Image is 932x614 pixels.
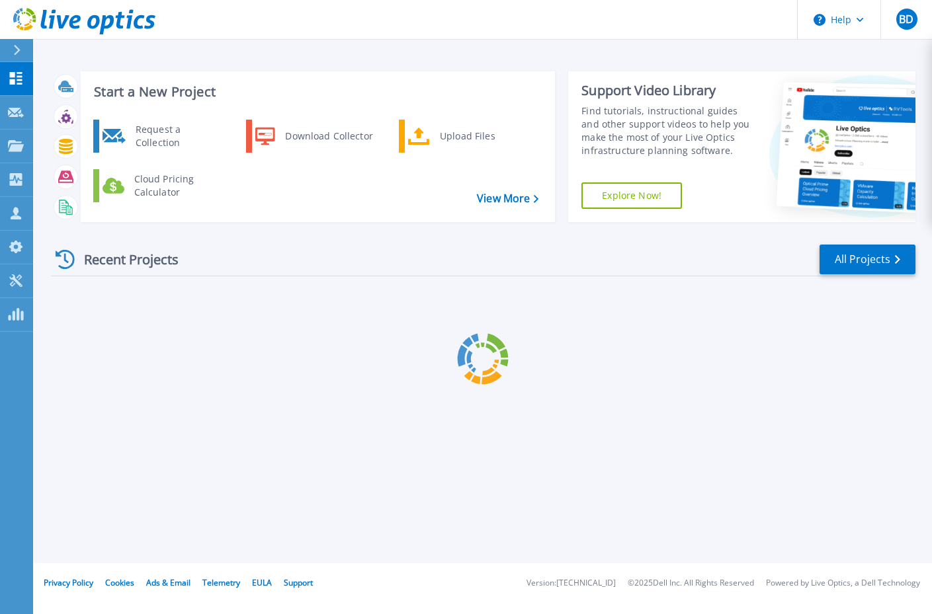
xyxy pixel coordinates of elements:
[527,579,616,588] li: Version: [TECHNICAL_ID]
[51,243,196,276] div: Recent Projects
[44,577,93,588] a: Privacy Policy
[628,579,754,588] li: © 2025 Dell Inc. All Rights Reserved
[105,577,134,588] a: Cookies
[246,120,382,153] a: Download Collector
[399,120,534,153] a: Upload Files
[93,120,229,153] a: Request a Collection
[146,577,191,588] a: Ads & Email
[581,104,755,157] div: Find tutorials, instructional guides and other support videos to help you make the most of your L...
[202,577,240,588] a: Telemetry
[899,14,913,24] span: BD
[129,123,226,149] div: Request a Collection
[477,192,538,205] a: View More
[581,82,755,99] div: Support Video Library
[581,182,682,209] a: Explore Now!
[766,579,920,588] li: Powered by Live Optics, a Dell Technology
[278,123,378,149] div: Download Collector
[94,85,538,99] h3: Start a New Project
[284,577,313,588] a: Support
[433,123,531,149] div: Upload Files
[93,169,229,202] a: Cloud Pricing Calculator
[252,577,272,588] a: EULA
[820,245,915,274] a: All Projects
[128,173,226,199] div: Cloud Pricing Calculator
